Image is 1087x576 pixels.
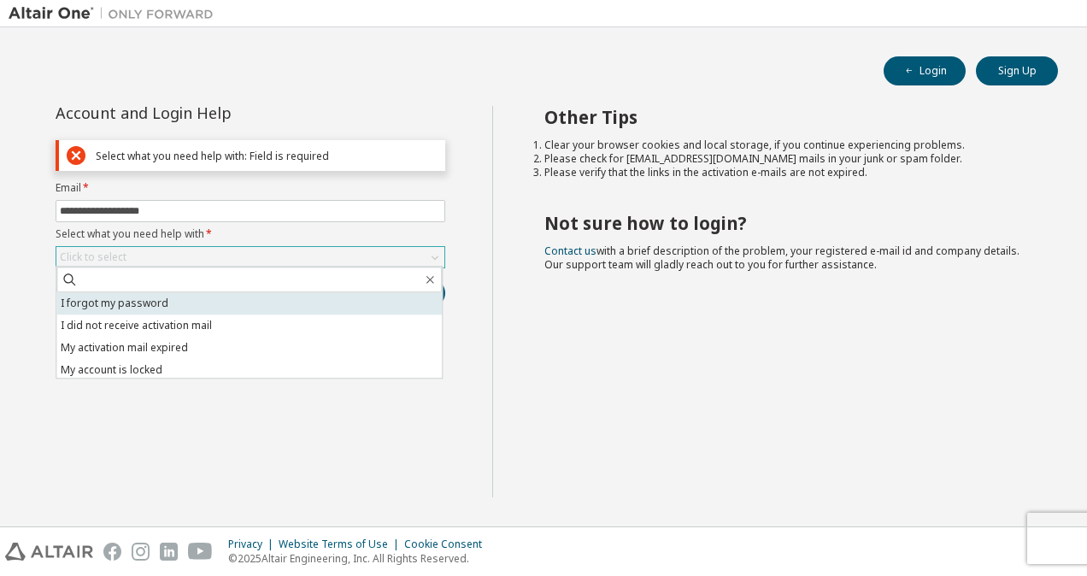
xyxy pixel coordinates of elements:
[228,551,492,566] p: © 2025 Altair Engineering, Inc. All Rights Reserved.
[404,538,492,551] div: Cookie Consent
[9,5,222,22] img: Altair One
[56,106,367,120] div: Account and Login Help
[544,212,1028,234] h2: Not sure how to login?
[5,543,93,561] img: altair_logo.svg
[56,247,444,267] div: Click to select
[544,138,1028,152] li: Clear your browser cookies and local storage, if you continue experiencing problems.
[544,166,1028,179] li: Please verify that the links in the activation e-mails are not expired.
[544,244,1019,272] span: with a brief description of the problem, your registered e-mail id and company details. Our suppo...
[976,56,1058,85] button: Sign Up
[56,292,442,314] li: I forgot my password
[544,106,1028,128] h2: Other Tips
[160,543,178,561] img: linkedin.svg
[103,543,121,561] img: facebook.svg
[228,538,279,551] div: Privacy
[188,543,213,561] img: youtube.svg
[96,150,438,162] div: Select what you need help with: Field is required
[884,56,966,85] button: Login
[279,538,404,551] div: Website Terms of Use
[56,181,445,195] label: Email
[132,543,150,561] img: instagram.svg
[544,244,596,258] a: Contact us
[60,250,126,264] div: Click to select
[56,227,445,241] label: Select what you need help with
[544,152,1028,166] li: Please check for [EMAIL_ADDRESS][DOMAIN_NAME] mails in your junk or spam folder.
